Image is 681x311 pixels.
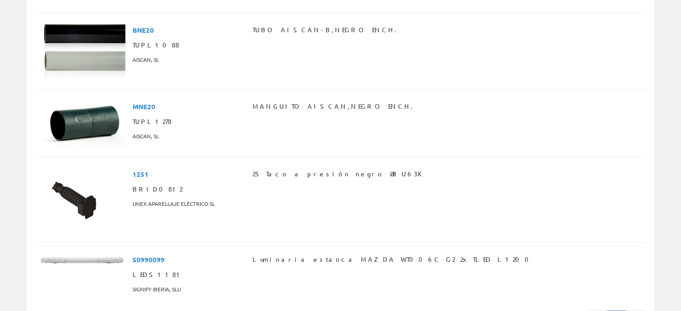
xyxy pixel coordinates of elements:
[133,132,159,140] font: AISCAN, SL
[253,26,402,34] font: TUBO AISCAN-B,NEGRO ENCH.
[133,102,155,111] font: MNE20
[253,102,418,110] font: MANGUITO AISCAN,NEGRO ENCH.
[133,255,165,264] font: 50990099
[39,98,125,148] img: Foto artículo MANGUITO AISCAN,NEGRO ENCH. (192x109,71428571429)
[39,22,125,80] img: Foto artículo TUBO AISCAN-B,NEGRO ENCH. (192x130.28571428571)
[133,200,215,207] font: UNEX APARELLAJE ELÉCTRICO SL
[133,285,181,293] font: SIGNIFY IBERIA, SLU
[133,170,149,179] font: 1251
[39,251,125,273] img: Foto artículo Luminaria estanca MAZDA WT006C G2 2xTLED L1200 (192x49.433854907539)
[133,56,159,63] font: AISCAN, SL
[133,270,184,278] font: LEDS1181
[133,185,182,193] font: BRID0812
[133,117,171,125] font: TUPL1278
[133,26,154,34] font: BNE20
[253,170,427,178] font: 25 Taco a presión negro Ø8 U63X
[133,41,179,49] font: TUPL1088
[39,166,110,233] img: Foto artículo 25 Taco a presión negro Ø8 U63X (157.40740740741x150)
[253,255,534,263] font: Luminaria estanca MAZDA WT006C G2 2xTLED L1200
